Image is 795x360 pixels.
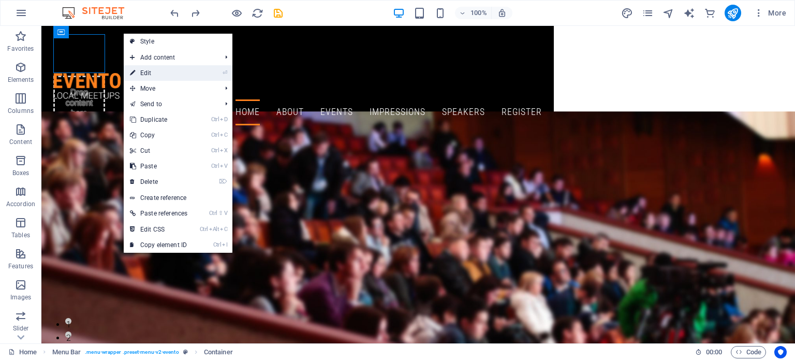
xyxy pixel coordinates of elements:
[706,346,722,358] span: 00 00
[124,174,194,190] a: ⌦Delete
[169,7,181,19] i: Undo: Move elements (Ctrl+Z)
[211,163,219,169] i: Ctrl
[725,5,741,21] button: publish
[220,147,227,154] i: X
[9,138,32,146] p: Content
[455,7,492,19] button: 100%
[168,7,181,19] button: undo
[8,346,37,358] a: Click to cancel selection. Double-click to open Pages
[662,7,675,19] button: navigator
[7,45,34,53] p: Favorites
[189,7,201,19] i: Redo: Move elements (Ctrl+Y, ⌘+Y)
[220,132,227,138] i: C
[24,306,30,312] button: 2
[204,346,233,358] span: Click to select. Double-click to edit
[224,210,227,217] i: V
[124,50,217,65] span: Add content
[621,7,633,19] i: Design (Ctrl+Alt+Y)
[124,159,194,174] a: CtrlVPaste
[8,262,33,270] p: Features
[6,200,35,208] p: Accordion
[251,7,263,19] button: reload
[124,127,194,143] a: CtrlCCopy
[8,76,34,84] p: Elements
[220,163,227,169] i: V
[85,346,179,358] span: . menu-wrapper .preset-menu-v2-evento
[272,7,284,19] i: Save (Ctrl+S)
[219,178,227,185] i: ⌦
[124,65,194,81] a: ⏎Edit
[220,116,227,123] i: D
[642,7,654,19] button: pages
[124,190,232,206] a: Create reference
[11,231,30,239] p: Tables
[10,293,32,301] p: Images
[223,69,227,76] i: ⏎
[124,96,217,112] a: Send to
[735,346,761,358] span: Code
[211,147,219,154] i: Ctrl
[52,346,233,358] nav: breadcrumb
[13,324,29,333] p: Slider
[183,349,188,355] i: This element is a customizable preset
[642,7,654,19] i: Pages (Ctrl+Alt+S)
[124,112,194,127] a: CtrlDDuplicate
[52,346,81,358] span: Click to select. Double-click to edit
[189,7,201,19] button: redo
[230,7,243,19] button: Click here to leave preview mode and continue editing
[124,222,194,237] a: CtrlAltCEdit CSS
[621,7,634,19] button: design
[124,34,232,49] a: Style
[60,7,137,19] img: Editor Logo
[24,292,30,298] button: 1
[213,241,222,248] i: Ctrl
[222,241,227,248] i: I
[209,226,219,233] i: Alt
[124,81,217,96] span: Move
[218,210,223,217] i: ⇧
[8,107,34,115] p: Columns
[200,226,208,233] i: Ctrl
[124,143,194,159] a: CtrlXCut
[124,206,194,221] a: Ctrl⇧VPaste references
[704,7,716,19] i: Commerce
[209,210,217,217] i: Ctrl
[470,7,487,19] h6: 100%
[272,7,284,19] button: save
[12,169,30,177] p: Boxes
[754,8,786,18] span: More
[749,5,790,21] button: More
[704,7,716,19] button: commerce
[220,226,227,233] i: C
[713,348,715,356] span: :
[695,346,723,358] h6: Session time
[683,7,696,19] button: text_generator
[124,237,194,253] a: CtrlICopy element ID
[774,346,787,358] button: Usercentrics
[727,7,739,19] i: Publish
[211,132,219,138] i: Ctrl
[497,8,507,18] i: On resize automatically adjust zoom level to fit chosen device.
[211,116,219,123] i: Ctrl
[731,346,766,358] button: Code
